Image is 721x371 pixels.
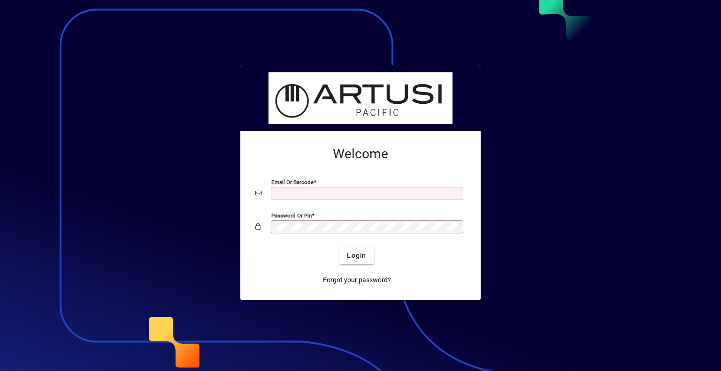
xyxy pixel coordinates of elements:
mat-label: Password or Pin [271,212,312,218]
span: Forgot your password? [323,275,391,285]
mat-label: Email or Barcode [271,178,314,185]
span: Login [347,251,366,261]
h2: Welcome [255,146,466,162]
a: Forgot your password? [319,272,395,289]
button: Login [339,247,374,264]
